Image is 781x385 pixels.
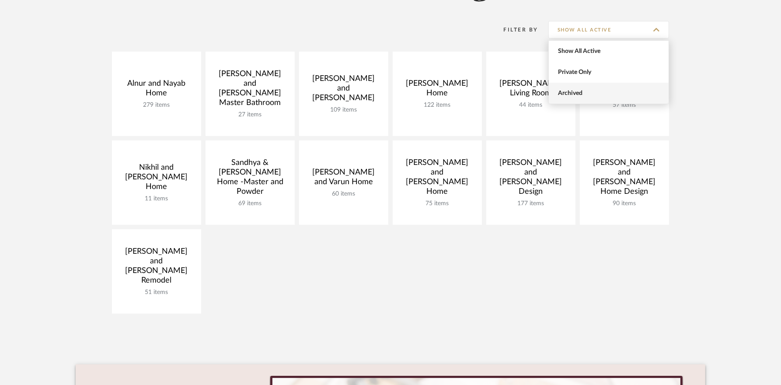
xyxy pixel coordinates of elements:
[558,48,662,55] span: Show All Active
[587,101,662,109] div: 57 items
[400,200,475,207] div: 75 items
[306,168,381,190] div: [PERSON_NAME] and Varun Home
[493,79,568,101] div: [PERSON_NAME] Living Room
[213,111,288,119] div: 27 items
[558,69,662,76] span: Private Only
[587,200,662,207] div: 90 items
[493,101,568,109] div: 44 items
[119,101,194,109] div: 279 items
[493,200,568,207] div: 177 items
[400,101,475,109] div: 122 items
[558,90,662,97] span: Archived
[306,190,381,198] div: 60 items
[213,158,288,200] div: Sandhya & [PERSON_NAME] Home -Master and Powder
[306,74,381,106] div: [PERSON_NAME] and [PERSON_NAME]
[119,247,194,289] div: [PERSON_NAME] and [PERSON_NAME] Remodel
[400,79,475,101] div: [PERSON_NAME] Home
[492,25,538,34] div: Filter By
[119,289,194,296] div: 51 items
[119,79,194,101] div: Alnur and Nayab Home
[213,200,288,207] div: 69 items
[119,163,194,195] div: Nikhil and [PERSON_NAME] Home
[306,106,381,114] div: 109 items
[587,158,662,200] div: [PERSON_NAME] and [PERSON_NAME] Home Design
[213,69,288,111] div: [PERSON_NAME] and [PERSON_NAME] Master Bathroom
[400,158,475,200] div: [PERSON_NAME] and [PERSON_NAME] Home
[493,158,568,200] div: [PERSON_NAME] and [PERSON_NAME] Design
[119,195,194,203] div: 11 items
